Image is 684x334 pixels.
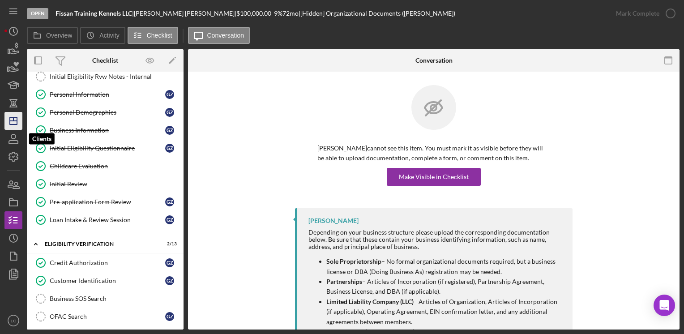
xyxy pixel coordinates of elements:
[50,163,179,170] div: Childcare Evaluation
[31,86,179,103] a: Personal InformationGZ
[165,312,174,321] div: G Z
[50,73,179,80] div: Initial Eligibility Rvw Notes - Internal
[99,32,119,39] label: Activity
[326,297,564,327] p: – Articles of Organization, Articles of Incorporation (if applicable), Operating Agreement, EIN c...
[387,168,481,186] button: Make Visible in Checklist
[317,143,550,163] p: [PERSON_NAME] cannot see this item. You must mark it as visible before they will be able to uploa...
[50,180,179,188] div: Initial Review
[165,215,174,224] div: G Z
[50,109,165,116] div: Personal Demographics
[188,27,250,44] button: Conversation
[80,27,125,44] button: Activity
[147,32,172,39] label: Checklist
[616,4,659,22] div: Mark Complete
[165,126,174,135] div: G Z
[326,277,564,297] p: – Articles of Incorporation (if registered), Partnership Agreement, Business License, and DBA (if...
[161,241,177,247] div: 2 / 13
[31,121,179,139] a: Business InformationGZ
[326,298,414,305] strong: Limited Liability Company (LLC)
[50,313,165,320] div: OFAC Search
[46,32,72,39] label: Overview
[50,259,165,266] div: Credit Authorization
[299,10,455,17] div: | [Hidden] Organizational Documents ([PERSON_NAME])
[128,27,178,44] button: Checklist
[165,90,174,99] div: G Z
[27,8,48,19] div: Open
[236,10,274,17] div: $100,000.00
[282,10,299,17] div: 72 mo
[134,10,236,17] div: [PERSON_NAME] [PERSON_NAME] |
[308,217,359,224] div: [PERSON_NAME]
[11,318,16,323] text: LC
[50,127,165,134] div: Business Information
[31,68,179,86] a: Initial Eligibility Rvw Notes - Internal
[415,57,453,64] div: Conversation
[50,216,165,223] div: Loan Intake & Review Session
[56,10,134,17] div: |
[207,32,244,39] label: Conversation
[326,257,381,265] strong: Sole Proprietorship
[31,254,179,272] a: Credit AuthorizationGZ
[50,198,165,206] div: Pre-application Form Review
[654,295,675,316] div: Open Intercom Messenger
[31,308,179,325] a: OFAC SearchGZ
[31,139,179,157] a: Initial Eligibility QuestionnaireGZ
[27,27,78,44] button: Overview
[165,276,174,285] div: G Z
[50,91,165,98] div: Personal Information
[326,278,362,285] strong: Partnerships
[326,257,564,277] p: – No formal organizational documents required, but a business license or DBA (Doing Business As) ...
[165,197,174,206] div: G Z
[31,272,179,290] a: Customer IdentificationGZ
[50,277,165,284] div: Customer Identification
[50,145,165,152] div: Initial Eligibility Questionnaire
[31,103,179,121] a: Personal DemographicsGZ
[274,10,282,17] div: 9 %
[308,229,564,250] div: Depending on your business structure please upload the corresponding documentation below. Be sure...
[92,57,118,64] div: Checklist
[31,193,179,211] a: Pre-application Form ReviewGZ
[399,168,469,186] div: Make Visible in Checklist
[45,241,154,247] div: Eligibility Verification
[165,144,174,153] div: G Z
[50,295,179,302] div: Business SOS Search
[56,9,132,17] b: Fissan Training Kennels LLC
[31,175,179,193] a: Initial Review
[607,4,680,22] button: Mark Complete
[165,108,174,117] div: G Z
[4,312,22,330] button: LC
[165,258,174,267] div: G Z
[31,211,179,229] a: Loan Intake & Review SessionGZ
[31,290,179,308] a: Business SOS Search
[31,157,179,175] a: Childcare Evaluation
